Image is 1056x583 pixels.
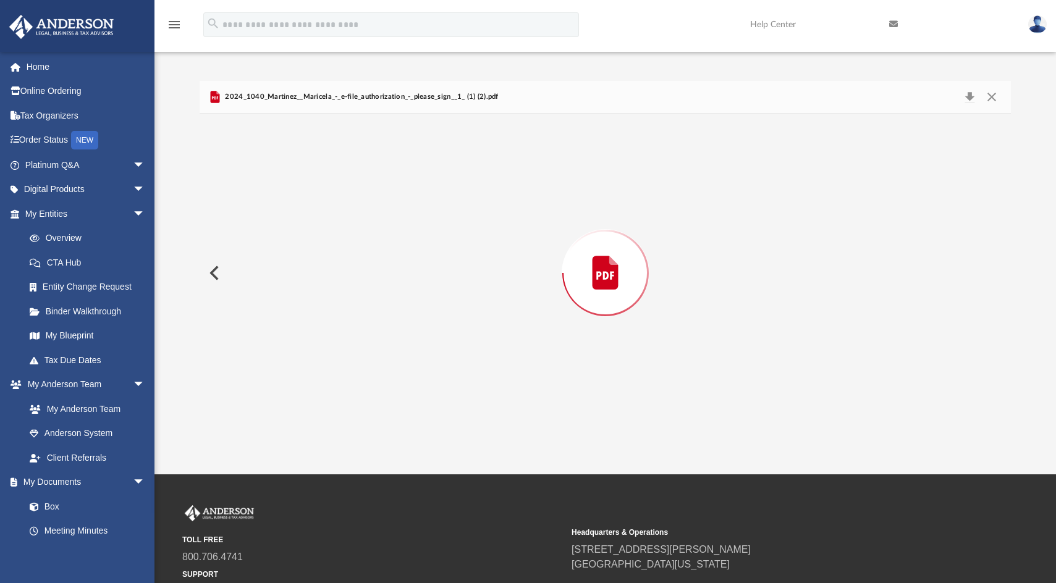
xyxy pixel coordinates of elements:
[200,81,1011,432] div: Preview
[17,324,158,348] a: My Blueprint
[958,88,981,106] button: Download
[133,372,158,398] span: arrow_drop_down
[133,201,158,227] span: arrow_drop_down
[182,505,256,521] img: Anderson Advisors Platinum Portal
[71,131,98,149] div: NEW
[572,527,952,538] small: Headquarters & Operations
[17,299,164,324] a: Binder Walkthrough
[200,256,227,290] button: Previous File
[17,396,151,421] a: My Anderson Team
[167,17,182,32] i: menu
[17,445,158,470] a: Client Referrals
[9,372,158,397] a: My Anderson Teamarrow_drop_down
[6,15,117,39] img: Anderson Advisors Platinum Portal
[9,128,164,153] a: Order StatusNEW
[206,17,220,30] i: search
[17,519,158,543] a: Meeting Minutes
[182,534,563,545] small: TOLL FREE
[9,201,164,226] a: My Entitiesarrow_drop_down
[17,494,151,519] a: Box
[17,275,164,300] a: Entity Change Request
[167,23,182,32] a: menu
[182,569,563,580] small: SUPPORT
[222,91,499,103] span: 2024_1040_Martinez__Maricela_-_e-file_authorization_-_please_sign__1_ (1) (2).pdf
[133,470,158,495] span: arrow_drop_down
[9,79,164,104] a: Online Ordering
[572,544,751,555] a: [STREET_ADDRESS][PERSON_NAME]
[17,226,164,251] a: Overview
[17,421,158,446] a: Anderson System
[9,470,158,495] a: My Documentsarrow_drop_down
[133,153,158,178] span: arrow_drop_down
[9,103,164,128] a: Tax Organizers
[17,250,164,275] a: CTA Hub
[182,552,243,562] a: 800.706.4741
[9,54,164,79] a: Home
[133,177,158,203] span: arrow_drop_down
[981,88,1003,106] button: Close
[1028,15,1047,33] img: User Pic
[572,559,730,569] a: [GEOGRAPHIC_DATA][US_STATE]
[9,177,164,202] a: Digital Productsarrow_drop_down
[17,348,164,372] a: Tax Due Dates
[9,153,164,177] a: Platinum Q&Aarrow_drop_down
